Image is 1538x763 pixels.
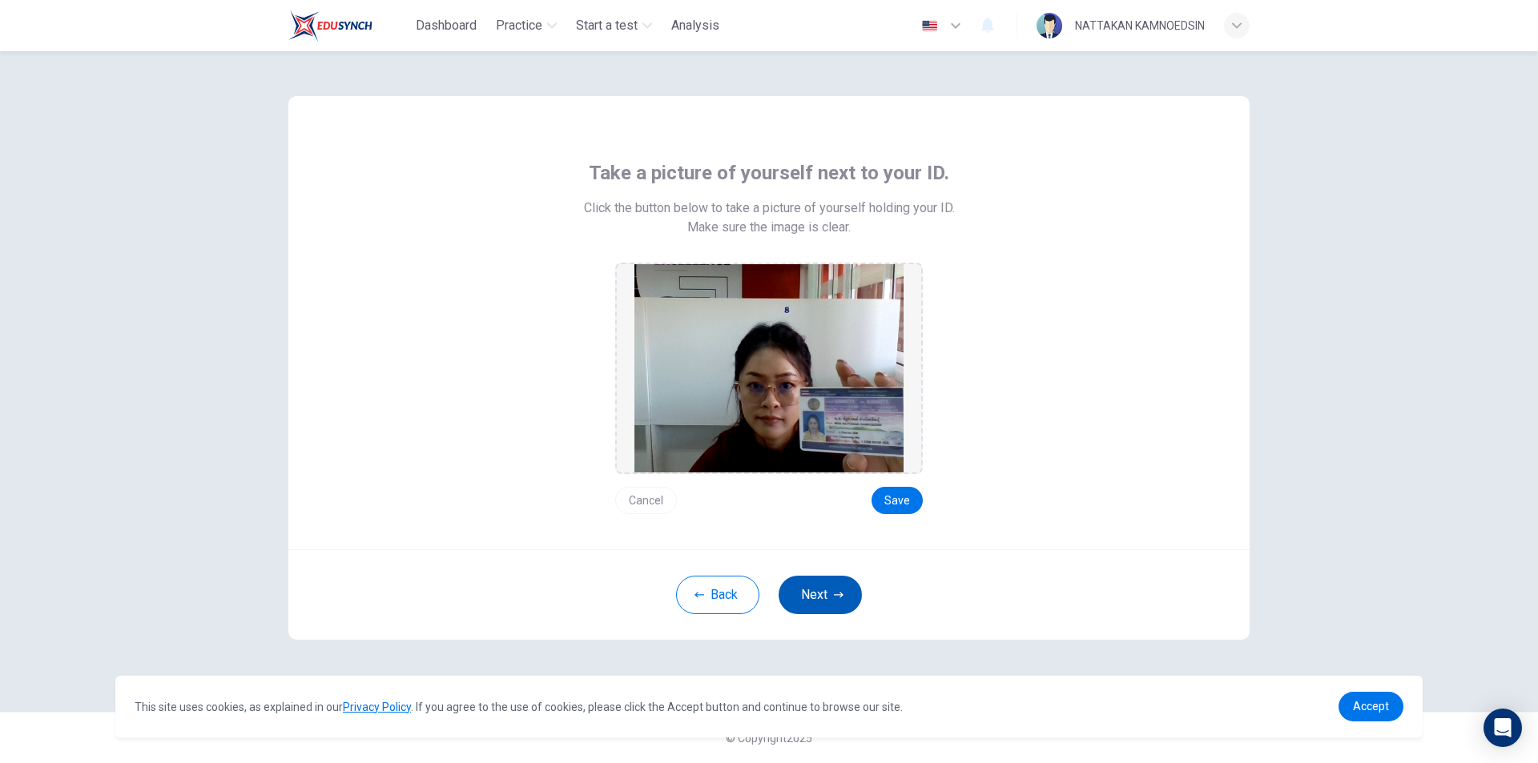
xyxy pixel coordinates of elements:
span: Accept [1353,700,1389,713]
span: Practice [496,16,542,35]
a: Privacy Policy [343,701,411,713]
button: Save [872,487,923,514]
span: © Copyright 2025 [726,732,812,745]
span: Take a picture of yourself next to your ID. [589,160,949,186]
span: Start a test [576,16,638,35]
button: Cancel [615,487,677,514]
div: cookieconsent [115,676,1423,737]
img: preview screemshot [634,264,904,472]
span: Click the button below to take a picture of yourself holding your ID. [584,199,955,218]
a: Train Test logo [288,10,409,42]
div: NATTAKAN KAMNOEDSIN [1075,16,1205,35]
img: Profile picture [1037,13,1062,38]
div: Open Intercom Messenger [1484,709,1522,747]
span: Make sure the image is clear. [687,218,851,237]
button: Start a test [570,11,658,40]
a: dismiss cookie message [1339,692,1403,721]
span: Analysis [671,16,719,35]
button: Practice [489,11,563,40]
button: Back [676,576,759,614]
span: This site uses cookies, as explained in our . If you agree to the use of cookies, please click th... [135,701,903,713]
span: Dashboard [416,16,477,35]
img: Train Test logo [288,10,372,42]
img: en [920,20,940,32]
button: Next [779,576,862,614]
button: Analysis [665,11,726,40]
button: Dashboard [409,11,483,40]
